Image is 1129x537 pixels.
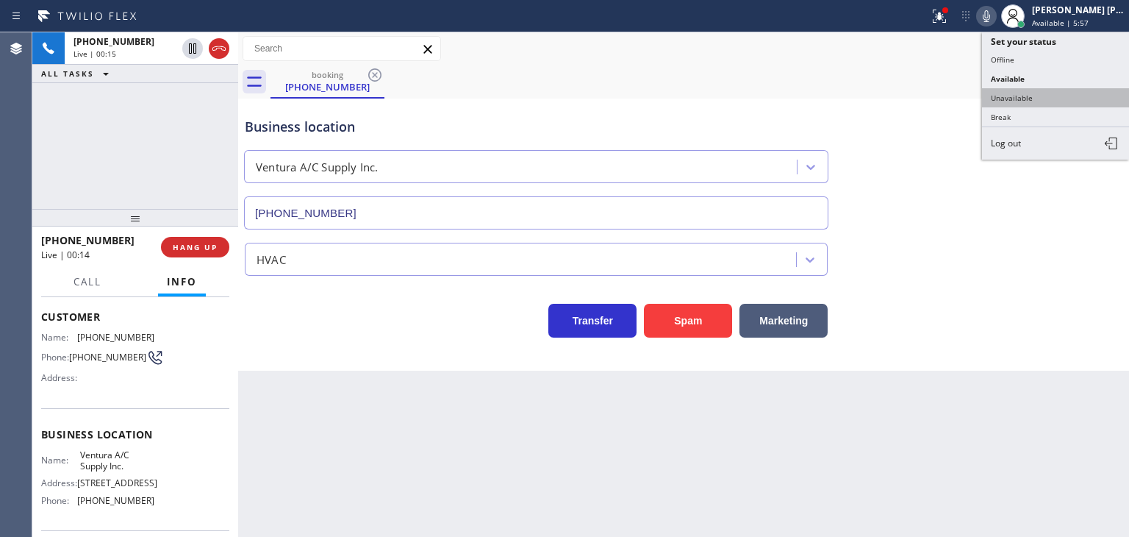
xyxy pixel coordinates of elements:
[77,495,154,506] span: [PHONE_NUMBER]
[41,455,80,466] span: Name:
[548,304,637,338] button: Transfer
[41,233,135,247] span: [PHONE_NUMBER]
[41,249,90,261] span: Live | 00:14
[272,69,383,80] div: booking
[74,275,101,288] span: Call
[272,80,383,93] div: [PHONE_NUMBER]
[65,268,110,296] button: Call
[1032,4,1125,16] div: [PERSON_NAME] [PERSON_NAME]
[209,38,229,59] button: Hang up
[182,38,203,59] button: Hold Customer
[976,6,997,26] button: Mute
[41,477,77,488] span: Address:
[41,427,229,441] span: Business location
[80,449,154,472] span: Ventura A/C Supply Inc.
[41,352,69,363] span: Phone:
[256,159,379,176] div: Ventura A/C Supply Inc.
[644,304,732,338] button: Spam
[272,65,383,97] div: (310) 924-4530
[243,37,440,60] input: Search
[161,237,229,257] button: HANG UP
[167,275,197,288] span: Info
[41,372,80,383] span: Address:
[74,49,116,59] span: Live | 00:15
[41,310,229,324] span: Customer
[77,332,154,343] span: [PHONE_NUMBER]
[158,268,206,296] button: Info
[739,304,828,338] button: Marketing
[245,117,828,137] div: Business location
[69,352,146,363] span: [PHONE_NUMBER]
[41,68,94,79] span: ALL TASKS
[1032,18,1089,28] span: Available | 5:57
[257,251,286,268] div: HVAC
[77,477,157,488] span: [STREET_ADDRESS]
[173,242,218,252] span: HANG UP
[244,196,828,230] input: Phone Number
[41,495,77,506] span: Phone:
[41,332,77,343] span: Name:
[74,35,154,48] span: [PHONE_NUMBER]
[32,65,123,82] button: ALL TASKS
